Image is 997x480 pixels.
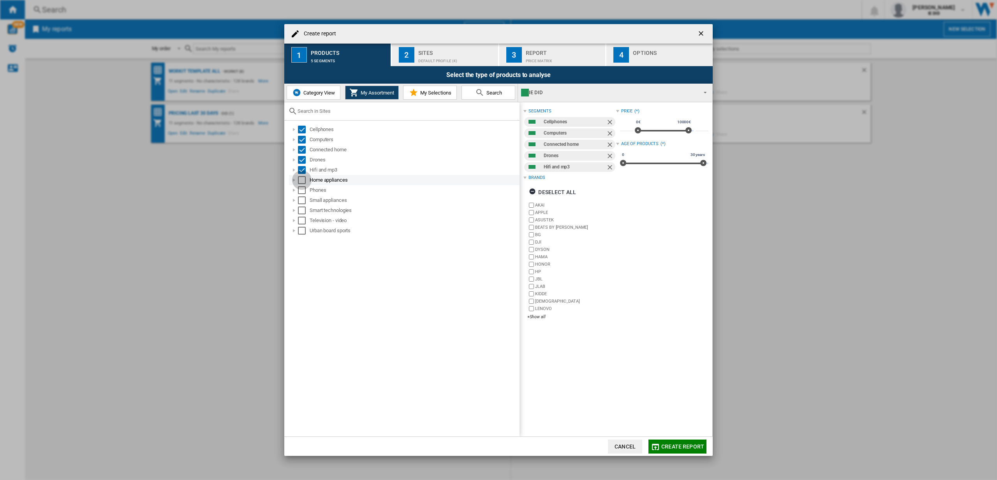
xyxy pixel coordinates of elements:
md-checkbox: Select [298,217,310,224]
button: 1 Products 5 segments [284,44,391,66]
input: brand.name [529,254,534,259]
button: Deselect all [527,185,578,199]
md-checkbox: Select [298,186,310,194]
div: 5 segments [311,55,388,63]
label: HAMA [535,254,616,260]
div: 3 [506,47,522,63]
label: [DEMOGRAPHIC_DATA] [535,298,616,304]
label: HP [535,269,616,275]
div: Hifi and mp3 [310,166,518,174]
ng-md-icon: Remove [606,130,615,139]
input: Search in Sites [298,108,516,114]
div: Price [621,108,633,114]
div: Age of products [621,141,659,147]
label: AKAI [535,202,616,208]
button: Category View [287,86,340,100]
label: BG [535,232,616,238]
label: ASUSTEK [535,217,616,223]
input: brand.name [529,284,534,289]
label: LENOVO [535,306,616,312]
div: Connected home [544,140,606,149]
button: 3 Report Price Matrix [499,44,606,66]
label: DJI [535,239,616,245]
ng-md-icon: Remove [606,118,615,128]
md-checkbox: Select [298,136,310,144]
input: brand.name [529,291,534,296]
ng-md-icon: getI18NText('BUTTONS.CLOSE_DIALOG') [697,30,706,39]
button: 4 Options [606,44,713,66]
md-checkbox: Select [298,207,310,214]
h4: Create report [300,30,336,38]
div: Connected home [310,146,518,154]
label: BEATS BY [PERSON_NAME] [535,224,616,230]
div: Drones [310,156,518,164]
input: brand.name [529,203,534,208]
input: brand.name [529,232,534,237]
input: brand.name [529,262,534,267]
md-checkbox: Select [298,227,310,235]
div: 1 [291,47,307,63]
div: IE DID [521,87,697,98]
input: brand.name [529,240,534,245]
input: brand.name [529,299,534,304]
md-checkbox: Select [298,126,310,133]
div: Home appliances [310,176,518,184]
ng-md-icon: Remove [606,163,615,173]
div: Options [633,47,710,55]
ng-md-icon: Remove [606,141,615,150]
span: My Selections [418,90,451,96]
ng-md-icon: Remove [606,152,615,161]
md-checkbox: Select [298,196,310,204]
div: Price Matrix [526,55,602,63]
span: Category View [301,90,335,96]
span: Search [484,90,502,96]
span: 10000€ [676,119,692,125]
img: wiser-icon-blue.png [292,88,301,97]
label: JLAB [535,284,616,289]
div: Products [311,47,388,55]
button: Search [462,86,515,100]
div: Deselect all [529,185,576,199]
span: 0€ [635,119,642,125]
md-checkbox: Select [298,166,310,174]
div: segments [528,108,551,114]
button: My Selections [403,86,457,100]
div: Brands [528,175,545,181]
div: +Show all [527,314,616,320]
button: My Assortment [345,86,399,100]
div: Sites [418,47,495,55]
div: Default profile (4) [418,55,495,63]
div: 2 [399,47,414,63]
div: Cellphones [544,117,606,127]
div: Computers [544,128,606,138]
div: Hifi and mp3 [544,162,606,172]
button: getI18NText('BUTTONS.CLOSE_DIALOG') [694,26,710,42]
label: JBL [535,276,616,282]
md-checkbox: Select [298,176,310,184]
label: KIDDE [535,291,616,297]
div: Phones [310,186,518,194]
input: brand.name [529,217,534,222]
div: Smart technologies [310,207,518,214]
div: Report [526,47,602,55]
div: Cellphones [310,126,518,133]
md-checkbox: Select [298,156,310,164]
span: My Assortment [359,90,394,96]
md-checkbox: Select [298,146,310,154]
label: DYSON [535,247,616,252]
input: brand.name [529,306,534,311]
button: Create report [648,440,706,454]
div: Small appliances [310,196,518,204]
input: brand.name [529,269,534,274]
div: Select the type of products to analyse [284,66,713,84]
button: 2 Sites Default profile (4) [392,44,499,66]
button: Cancel [608,440,642,454]
input: brand.name [529,225,534,230]
div: Computers [310,136,518,144]
label: APPLE [535,210,616,215]
span: Create report [661,443,704,450]
label: HONOR [535,261,616,267]
div: Drones [544,151,606,161]
div: Urban board sports [310,227,518,235]
input: brand.name [529,277,534,282]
